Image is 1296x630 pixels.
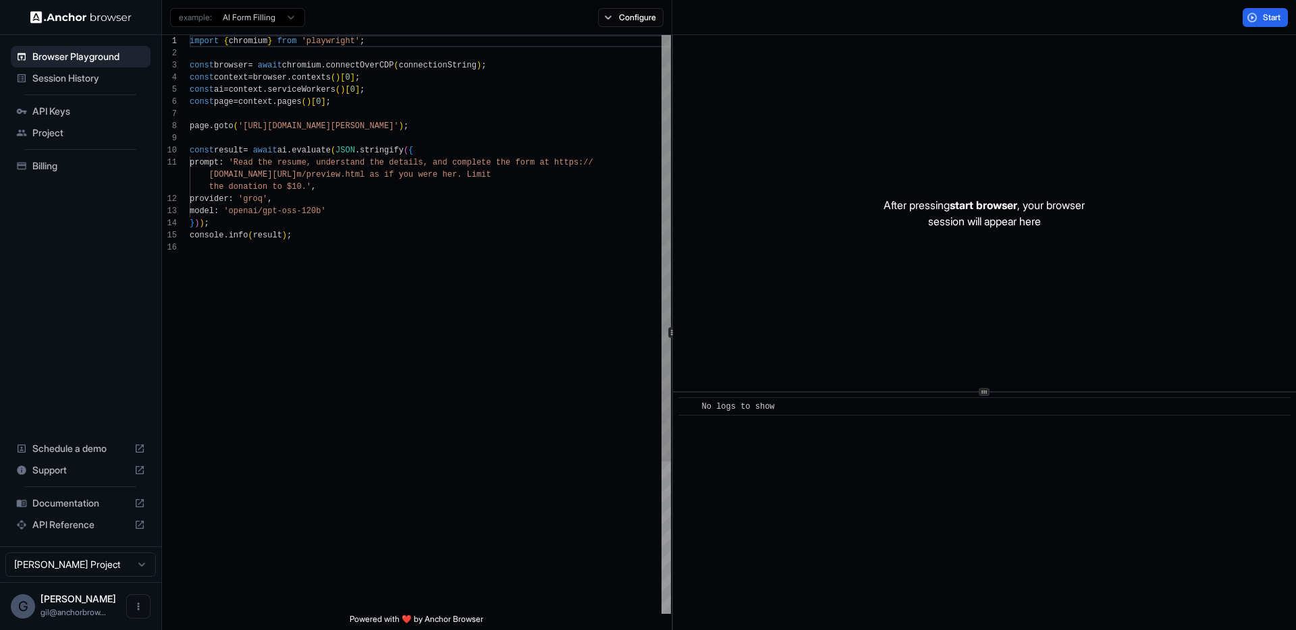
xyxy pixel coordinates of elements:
[190,36,219,46] span: import
[404,146,408,155] span: (
[11,492,151,514] div: Documentation
[162,96,177,108] div: 6
[481,61,486,70] span: ;
[282,61,321,70] span: chromium
[477,61,481,70] span: )
[360,146,404,155] span: stringify
[884,197,1085,229] p: After pressing , your browser session will appear here
[287,73,292,82] span: .
[126,594,151,619] button: Open menu
[408,146,413,155] span: {
[685,400,692,413] span: ​
[1243,8,1288,27] button: Start
[340,85,345,94] span: )
[234,97,238,107] span: =
[162,144,177,156] div: 10
[223,36,228,46] span: {
[355,85,360,94] span: ]
[190,158,219,167] span: prompt
[360,85,364,94] span: ;
[306,97,311,107] span: )
[209,182,311,192] span: the donation to $10.'
[292,73,331,82] span: contexts
[190,219,194,228] span: }
[277,97,302,107] span: pages
[32,126,145,140] span: Project
[321,61,325,70] span: .
[326,97,331,107] span: ;
[311,97,316,107] span: [
[190,121,209,131] span: page
[302,36,360,46] span: 'playwright'
[11,101,151,122] div: API Keys
[30,11,132,24] img: Anchor Logo
[32,496,129,510] span: Documentation
[11,438,151,459] div: Schedule a demo
[263,85,267,94] span: .
[223,206,325,216] span: 'openai/gpt-oss-120b'
[258,61,282,70] span: await
[394,61,399,70] span: (
[360,36,364,46] span: ;
[214,73,248,82] span: context
[214,61,248,70] span: browser
[199,219,204,228] span: )
[32,442,129,455] span: Schedule a demo
[404,121,408,131] span: ;
[950,198,1017,212] span: start browser
[162,35,177,47] div: 1
[598,8,664,27] button: Configure
[326,61,394,70] span: connectOverCDP
[355,146,360,155] span: .
[162,71,177,84] div: 4
[162,217,177,229] div: 14
[190,206,214,216] span: model
[702,402,775,411] span: No logs to show
[272,97,277,107] span: .
[11,155,151,177] div: Billing
[267,36,272,46] span: }
[229,194,234,204] span: :
[32,463,129,477] span: Support
[350,85,355,94] span: 0
[345,85,350,94] span: [
[331,73,335,82] span: (
[223,231,228,240] span: .
[238,97,272,107] span: context
[292,146,331,155] span: evaluate
[248,73,252,82] span: =
[267,85,335,94] span: serviceWorkers
[296,170,491,179] span: m/preview.html as if you were her. Limit
[162,205,177,217] div: 13
[162,241,177,254] div: 16
[194,219,199,228] span: )
[40,593,116,604] span: Gil Dankner
[209,121,214,131] span: .
[214,146,243,155] span: result
[229,85,263,94] span: context
[214,121,234,131] span: goto
[335,73,340,82] span: )
[287,231,292,240] span: ;
[277,36,297,46] span: from
[11,46,151,67] div: Browser Playground
[205,219,209,228] span: ;
[162,132,177,144] div: 9
[277,146,287,155] span: ai
[32,518,129,532] span: API Reference
[214,206,219,216] span: :
[234,121,238,131] span: (
[311,182,316,192] span: ,
[287,146,292,155] span: .
[248,61,252,70] span: =
[190,85,214,94] span: const
[302,97,306,107] span: (
[399,121,404,131] span: )
[214,97,234,107] span: page
[190,146,214,155] span: const
[11,514,151,536] div: API Reference
[190,231,223,240] span: console
[316,97,321,107] span: 0
[321,97,325,107] span: ]
[253,146,277,155] span: await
